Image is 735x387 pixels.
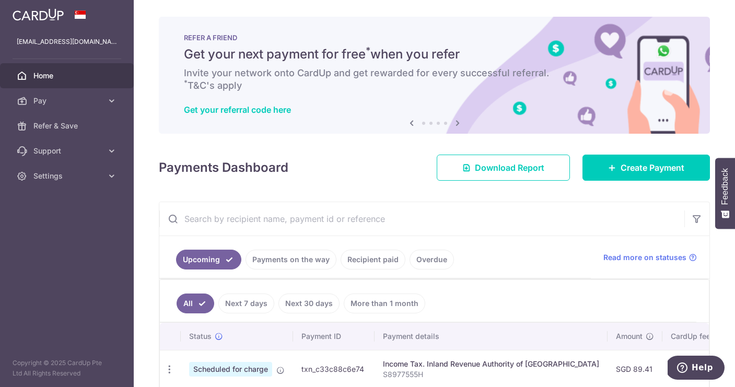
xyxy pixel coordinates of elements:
h4: Payments Dashboard [159,158,288,177]
a: Upcoming [176,250,241,269]
span: Scheduled for charge [189,362,272,377]
span: Amount [616,331,643,342]
th: Payment ID [293,323,375,350]
a: Read more on statuses [603,252,697,263]
a: All [177,294,214,313]
span: Home [33,71,102,81]
span: Status [189,331,212,342]
h5: Get your next payment for free when you refer [184,46,685,63]
a: Recipient paid [341,250,405,269]
p: S8977555H [383,369,599,380]
span: Settings [33,171,102,181]
a: Download Report [437,155,570,181]
span: Download Report [475,161,544,174]
img: RAF banner [159,17,710,134]
span: Pay [33,96,102,106]
span: Refer & Save [33,121,102,131]
span: Create Payment [621,161,684,174]
iframe: Opens a widget where you can find more information [668,356,725,382]
img: CardUp [13,8,64,21]
div: Income Tax. Inland Revenue Authority of [GEOGRAPHIC_DATA] [383,359,599,369]
p: REFER A FRIEND [184,33,685,42]
span: Read more on statuses [603,252,686,263]
a: Payments on the way [246,250,336,269]
input: Search by recipient name, payment id or reference [159,202,684,236]
button: Feedback - Show survey [715,158,735,229]
span: Feedback [720,168,730,205]
span: CardUp fee [671,331,710,342]
th: Payment details [375,323,608,350]
a: More than 1 month [344,294,425,313]
a: Next 30 days [278,294,340,313]
h6: Invite your network onto CardUp and get rewarded for every successful referral. T&C's apply [184,67,685,92]
a: Next 7 days [218,294,274,313]
span: Support [33,146,102,156]
p: [EMAIL_ADDRESS][DOMAIN_NAME] [17,37,117,47]
a: Get your referral code here [184,104,291,115]
a: Create Payment [582,155,710,181]
a: Overdue [410,250,454,269]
